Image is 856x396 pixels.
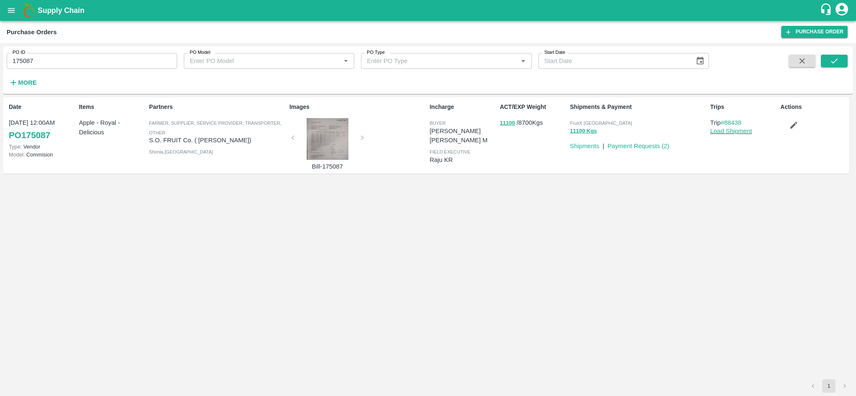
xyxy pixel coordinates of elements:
strong: More [18,79,37,86]
p: Bill-175087 [296,162,359,171]
span: Model: [9,151,25,158]
div: customer-support [820,3,834,18]
a: Purchase Order [781,26,848,38]
button: Open [518,55,528,66]
p: Apple - Royal - Delicious [79,118,146,137]
a: PO175087 [9,128,50,143]
input: Start Date [538,53,689,69]
a: Payment Requests (2) [607,143,669,149]
nav: pagination navigation [805,379,853,393]
p: / 8700 Kgs [500,118,566,128]
p: Date [9,103,76,111]
span: FruitX [GEOGRAPHIC_DATA] [570,121,632,126]
input: Enter PO Model [186,55,327,66]
p: [PERSON_NAME] [429,126,496,136]
p: Items [79,103,146,111]
a: Shipments [570,143,599,149]
input: Enter PO Type [363,55,504,66]
div: Purchase Orders [7,27,57,38]
p: [DATE] 12:00AM [9,118,76,127]
button: More [7,76,39,90]
p: Images [290,103,427,111]
span: Type: [9,144,22,150]
div: account of current user [834,2,849,19]
button: open drawer [2,1,21,20]
p: Incharge [429,103,496,111]
input: Enter PO ID [7,53,177,69]
p: [PERSON_NAME] M [429,136,496,145]
b: Supply Chain [38,6,84,15]
div: | [599,138,604,151]
p: ACT/EXP Weight [500,103,566,111]
p: Vendor [9,143,76,151]
p: S.O. FRUIT Co. ( [PERSON_NAME]) [149,136,286,145]
span: field executive [429,149,470,154]
button: 11100 Kgs [570,126,597,136]
span: Farmer, Supplier, Service Provider, Transporter, Other [149,121,282,135]
label: PO Model [190,49,211,56]
label: PO Type [367,49,385,56]
p: Shipments & Payment [570,103,707,111]
p: Raju KR [429,155,496,164]
a: Load Shipment [710,128,752,134]
button: Open [340,55,351,66]
p: Trip [710,118,777,127]
button: 11100 [500,119,515,128]
p: Actions [780,103,847,111]
p: Trips [710,103,777,111]
span: Shimla , [GEOGRAPHIC_DATA] [149,149,213,154]
span: buyer [429,121,445,126]
a: #88438 [721,119,742,126]
img: logo [21,2,38,19]
p: Commision [9,151,76,159]
label: PO ID [13,49,25,56]
label: Start Date [544,49,565,56]
p: Partners [149,103,286,111]
a: Supply Chain [38,5,820,16]
button: Choose date [692,53,708,69]
button: page 1 [822,379,836,393]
